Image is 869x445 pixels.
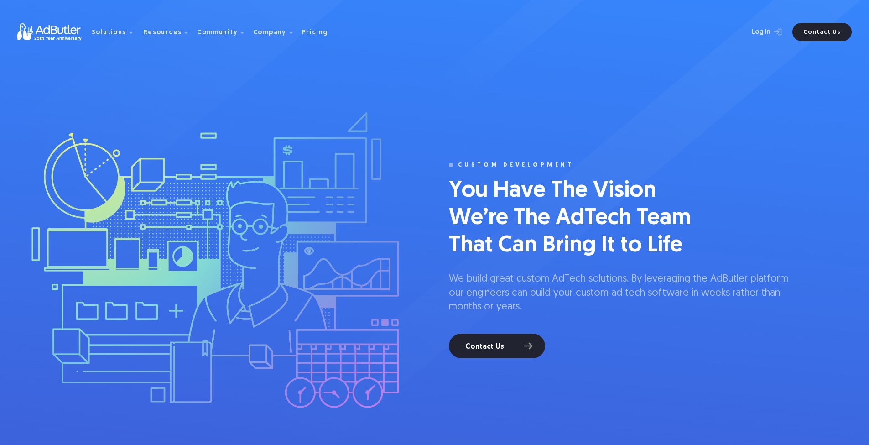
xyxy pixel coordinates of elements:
[302,28,336,36] a: Pricing
[253,30,286,36] div: Company
[197,30,238,36] div: Community
[458,162,574,168] div: custom Development
[449,334,545,358] a: Contact Us
[449,178,723,260] h1: You Have The Vision We’re The AdTech Team That Can Bring It to Life
[792,23,852,41] a: Contact Us
[92,30,126,36] div: Solutions
[144,30,182,36] div: Resources
[302,30,328,36] div: Pricing
[449,272,794,314] p: We build great custom AdTech solutions. By leveraging the AdButler platform our engineers can bui...
[728,23,787,41] a: Log In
